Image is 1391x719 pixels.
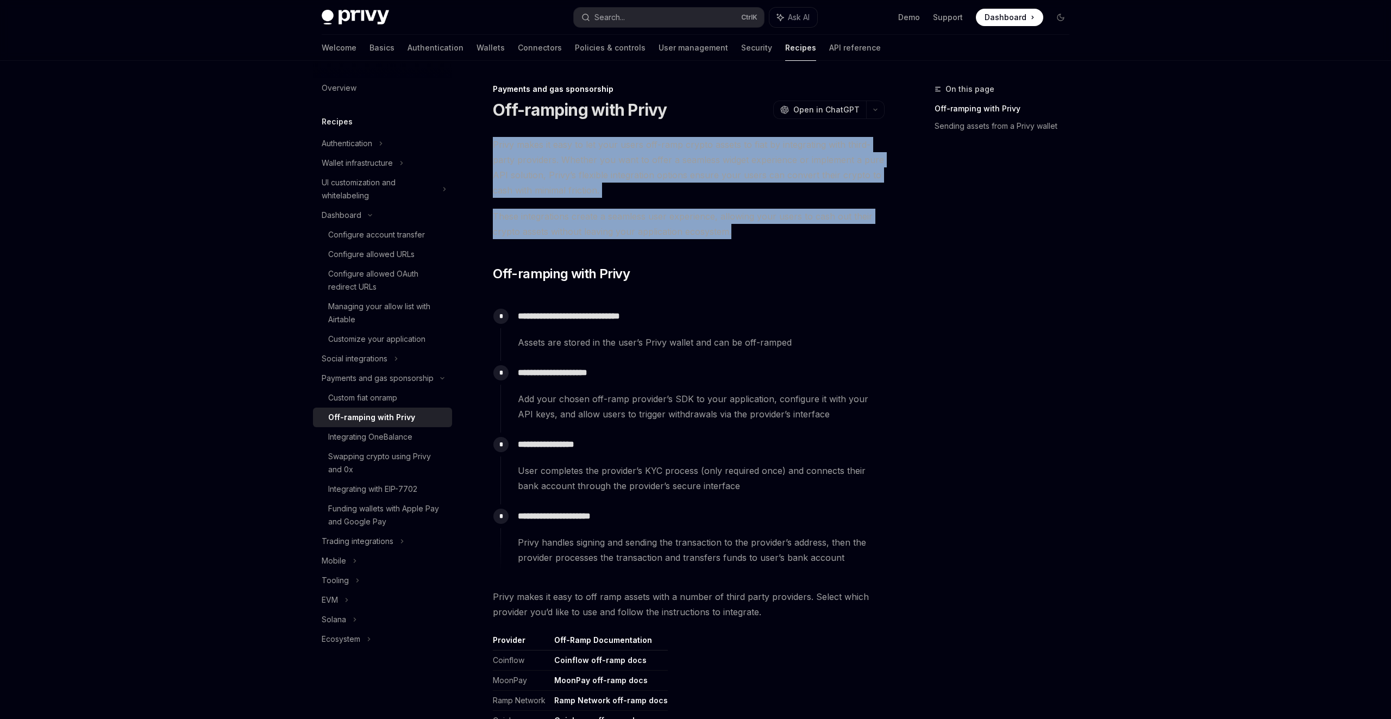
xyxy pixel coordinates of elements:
[935,100,1078,117] a: Off-ramping with Privy
[313,78,452,98] a: Overview
[313,408,452,427] a: Off-ramping with Privy
[554,655,647,665] a: Coinflow off-ramp docs
[945,83,994,96] span: On this page
[550,635,668,651] th: Off-Ramp Documentation
[328,411,415,424] div: Off-ramping with Privy
[493,84,885,95] div: Payments and gas sponsorship
[322,82,356,95] div: Overview
[493,635,550,651] th: Provider
[328,391,397,404] div: Custom fiat onramp
[493,209,885,239] span: These integrations create a seamless user experience, allowing your users to cash out their crypt...
[328,300,446,326] div: Managing your allow list with Airtable
[313,427,452,447] a: Integrating OneBalance
[322,157,393,170] div: Wallet infrastructure
[935,117,1078,135] a: Sending assets from a Privy wallet
[313,388,452,408] a: Custom fiat onramp
[322,613,346,626] div: Solana
[322,633,360,646] div: Ecosystem
[518,35,562,61] a: Connectors
[493,137,885,198] span: Privy makes it easy to let your users off-ramp crypto assets to fiat by integrating with third-pa...
[328,333,425,346] div: Customize your application
[322,137,372,150] div: Authentication
[788,12,810,23] span: Ask AI
[785,35,816,61] a: Recipes
[741,35,772,61] a: Security
[554,696,668,705] a: Ramp Network off-ramp docs
[322,535,393,548] div: Trading integrations
[328,267,446,293] div: Configure allowed OAuth redirect URLs
[322,352,387,365] div: Social integrations
[313,447,452,479] a: Swapping crypto using Privy and 0x
[313,499,452,532] a: Funding wallets with Apple Pay and Google Pay
[554,676,648,685] a: MoonPay off-ramp docs
[313,297,452,329] a: Managing your allow list with Airtable
[322,176,436,202] div: UI customization and whitelabeling
[313,225,452,245] a: Configure account transfer
[328,450,446,476] div: Swapping crypto using Privy and 0x
[976,9,1043,26] a: Dashboard
[518,463,884,493] span: User completes the provider’s KYC process (only required once) and connects their bank account th...
[369,35,394,61] a: Basics
[493,589,885,620] span: Privy makes it easy to off ramp assets with a number of third party providers. Select which provi...
[594,11,625,24] div: Search...
[322,35,356,61] a: Welcome
[773,101,866,119] button: Open in ChatGPT
[829,35,881,61] a: API reference
[1052,9,1069,26] button: Toggle dark mode
[477,35,505,61] a: Wallets
[328,502,446,528] div: Funding wallets with Apple Pay and Google Pay
[493,691,550,711] td: Ramp Network
[769,8,817,27] button: Ask AI
[328,228,425,241] div: Configure account transfer
[322,209,361,222] div: Dashboard
[518,335,884,350] span: Assets are stored in the user’s Privy wallet and can be off-ramped
[518,535,884,565] span: Privy handles signing and sending the transaction to the provider’s address, then the provider pr...
[985,12,1026,23] span: Dashboard
[493,100,667,120] h1: Off-ramping with Privy
[575,35,646,61] a: Policies & controls
[793,104,860,115] span: Open in ChatGPT
[328,248,415,261] div: Configure allowed URLs
[408,35,463,61] a: Authentication
[322,10,389,25] img: dark logo
[328,483,417,496] div: Integrating with EIP-7702
[322,593,338,607] div: EVM
[518,391,884,422] span: Add your chosen off-ramp provider’s SDK to your application, configure it with your API keys, and...
[574,8,764,27] button: Search...CtrlK
[313,479,452,499] a: Integrating with EIP-7702
[898,12,920,23] a: Demo
[493,265,630,283] span: Off-ramping with Privy
[313,329,452,349] a: Customize your application
[322,574,349,587] div: Tooling
[313,245,452,264] a: Configure allowed URLs
[659,35,728,61] a: User management
[493,651,550,671] td: Coinflow
[322,554,346,567] div: Mobile
[493,671,550,691] td: MoonPay
[328,430,412,443] div: Integrating OneBalance
[313,264,452,297] a: Configure allowed OAuth redirect URLs
[933,12,963,23] a: Support
[322,115,353,128] h5: Recipes
[741,13,757,22] span: Ctrl K
[322,372,434,385] div: Payments and gas sponsorship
